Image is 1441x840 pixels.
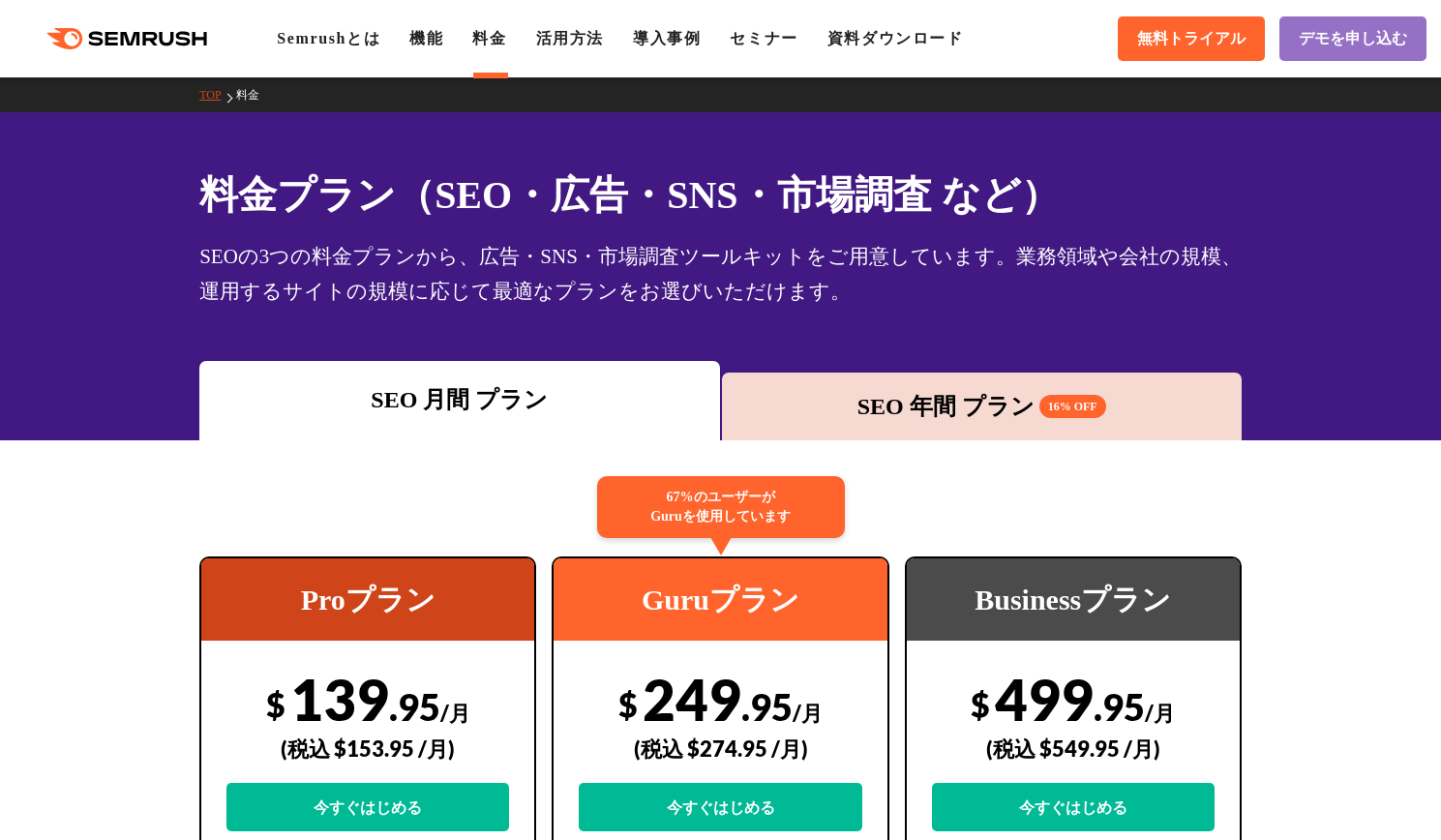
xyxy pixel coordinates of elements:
[1094,684,1145,729] span: .95
[209,382,709,417] div: SEO 月間 プラン
[199,88,235,102] a: TOP
[579,783,861,831] a: 今すぐはじめる
[199,166,1242,224] h1: 料金プラン（SEO・広告・SNS・市場調査 など）
[226,714,509,783] div: (税込 $153.95 /月)
[741,684,793,729] span: .95
[579,665,861,831] div: 249
[201,558,534,641] div: Proプラン
[226,783,509,831] a: 今すぐはじめる
[932,714,1215,783] div: (税込 $549.95 /月)
[932,783,1215,831] a: 今すぐはじめる
[827,30,964,46] a: 資料ダウンロード
[633,30,701,46] a: 導入事例
[536,30,604,46] a: 活用方法
[907,558,1240,641] div: Businessプラン
[618,684,638,724] span: $
[236,88,274,102] a: 料金
[389,684,440,729] span: .95
[793,700,823,726] span: /月
[1299,29,1407,49] span: デモを申し込む
[266,684,285,724] span: $
[932,665,1215,831] div: 499
[597,476,845,538] div: 67%のユーザーが Guruを使用しています
[472,30,506,46] a: 料金
[732,389,1232,424] div: SEO 年間 プラン
[226,665,509,831] div: 139
[554,558,886,641] div: Guruプラン
[409,30,443,46] a: 機能
[1137,29,1246,49] span: 無料トライアル
[1039,395,1106,418] span: 16% OFF
[277,30,380,46] a: Semrushとは
[579,714,861,783] div: (税込 $274.95 /月)
[1279,16,1426,61] a: デモを申し込む
[730,30,797,46] a: セミナー
[199,239,1242,309] div: SEOの3つの料金プランから、広告・SNS・市場調査ツールキットをご用意しています。業務領域や会社の規模、運用するサイトの規模に応じて最適なプランをお選びいただけます。
[440,700,470,726] span: /月
[971,684,990,724] span: $
[1145,700,1175,726] span: /月
[1118,16,1265,61] a: 無料トライアル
